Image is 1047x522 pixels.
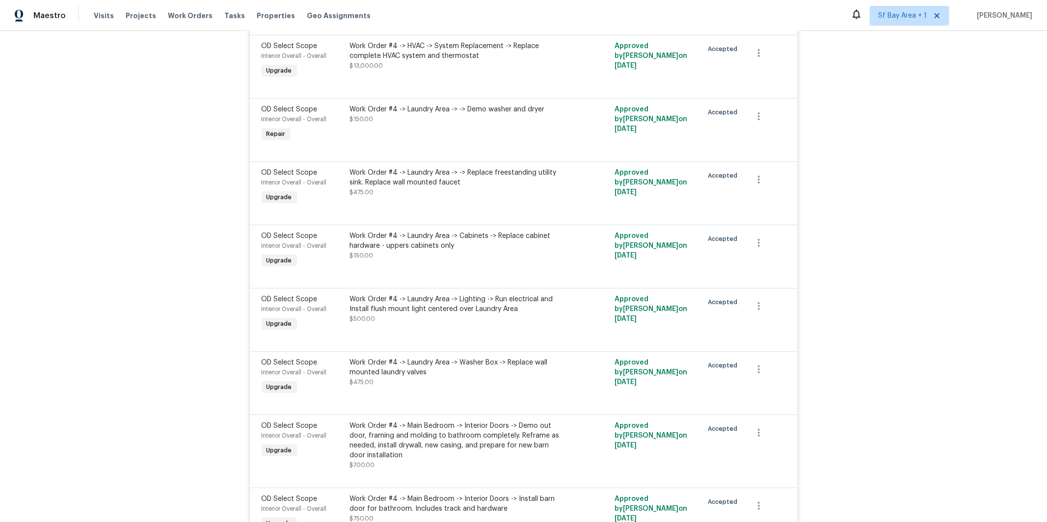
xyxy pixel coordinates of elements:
[973,11,1032,21] span: [PERSON_NAME]
[263,66,296,76] span: Upgrade
[263,319,296,329] span: Upgrade
[350,104,565,114] div: Work Order #4 -> Laundry Area -> -> Demo washer and dryer
[262,506,327,512] span: Interior Overall - Overall
[615,379,637,386] span: [DATE]
[350,63,383,69] span: $13,000.00
[878,11,927,21] span: Sf Bay Area + 1
[350,494,565,514] div: Work Order #4 -> Main Bedroom -> Interior Doors -> Install barn door for bathroom. Includes track...
[33,11,66,21] span: Maestro
[615,43,687,69] span: Approved by [PERSON_NAME] on
[350,462,375,468] span: $700.00
[263,382,296,392] span: Upgrade
[350,253,374,259] span: $150.00
[257,11,295,21] span: Properties
[350,189,374,195] span: $475.00
[615,126,637,132] span: [DATE]
[263,256,296,265] span: Upgrade
[615,296,687,322] span: Approved by [PERSON_NAME] on
[262,422,318,429] span: OD Select Scope
[615,315,637,322] span: [DATE]
[262,169,318,176] span: OD Select Scope
[307,11,371,21] span: Geo Assignments
[615,169,687,196] span: Approved by [PERSON_NAME] on
[615,496,687,522] span: Approved by [PERSON_NAME] on
[708,234,741,244] span: Accepted
[350,358,565,377] div: Work Order #4 -> Laundry Area -> Washer Box -> Replace wall mounted laundry valves
[350,421,565,460] div: Work Order #4 -> Main Bedroom -> Interior Doors -> Demo out door, framing and molding to bathroom...
[615,62,637,69] span: [DATE]
[708,497,741,507] span: Accepted
[708,297,741,307] span: Accepted
[168,11,213,21] span: Work Orders
[94,11,114,21] span: Visits
[350,379,374,385] span: $475.00
[350,516,374,522] span: $750.00
[262,180,327,185] span: Interior Overall - Overall
[262,496,318,502] span: OD Select Scope
[615,233,687,259] span: Approved by [PERSON_NAME] on
[708,44,741,54] span: Accepted
[262,116,327,122] span: Interior Overall - Overall
[708,171,741,181] span: Accepted
[615,442,637,449] span: [DATE]
[615,359,687,386] span: Approved by [PERSON_NAME] on
[708,361,741,370] span: Accepted
[350,294,565,314] div: Work Order #4 -> Laundry Area -> Lighting -> Run electrical and Install flush mount light centere...
[615,515,637,522] span: [DATE]
[263,129,290,139] span: Repair
[615,189,637,196] span: [DATE]
[224,12,245,19] span: Tasks
[350,231,565,251] div: Work Order #4 -> Laundry Area -> Cabinets -> Replace cabinet hardware - uppers cabinets only
[262,243,327,249] span: Interior Overall - Overall
[262,306,327,312] span: Interior Overall - Overall
[350,168,565,187] div: Work Order #4 -> Laundry Area -> -> Replace freestanding utility sink. Replace wall mounted faucet
[263,192,296,202] span: Upgrade
[262,233,318,239] span: OD Select Scope
[350,41,565,61] div: Work Order #4 -> HVAC -> System Replacement -> Replace complete HVAC system and thermostat
[615,252,637,259] span: [DATE]
[126,11,156,21] span: Projects
[350,116,374,122] span: $150.00
[615,106,687,132] span: Approved by [PERSON_NAME] on
[350,316,376,322] span: $500.00
[262,359,318,366] span: OD Select Scope
[263,445,296,455] span: Upgrade
[615,422,687,449] span: Approved by [PERSON_NAME] on
[708,107,741,117] span: Accepted
[262,433,327,439] span: Interior Overall - Overall
[708,424,741,434] span: Accepted
[262,43,318,50] span: OD Select Scope
[262,53,327,59] span: Interior Overall - Overall
[262,369,327,375] span: Interior Overall - Overall
[262,296,318,303] span: OD Select Scope
[262,106,318,113] span: OD Select Scope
